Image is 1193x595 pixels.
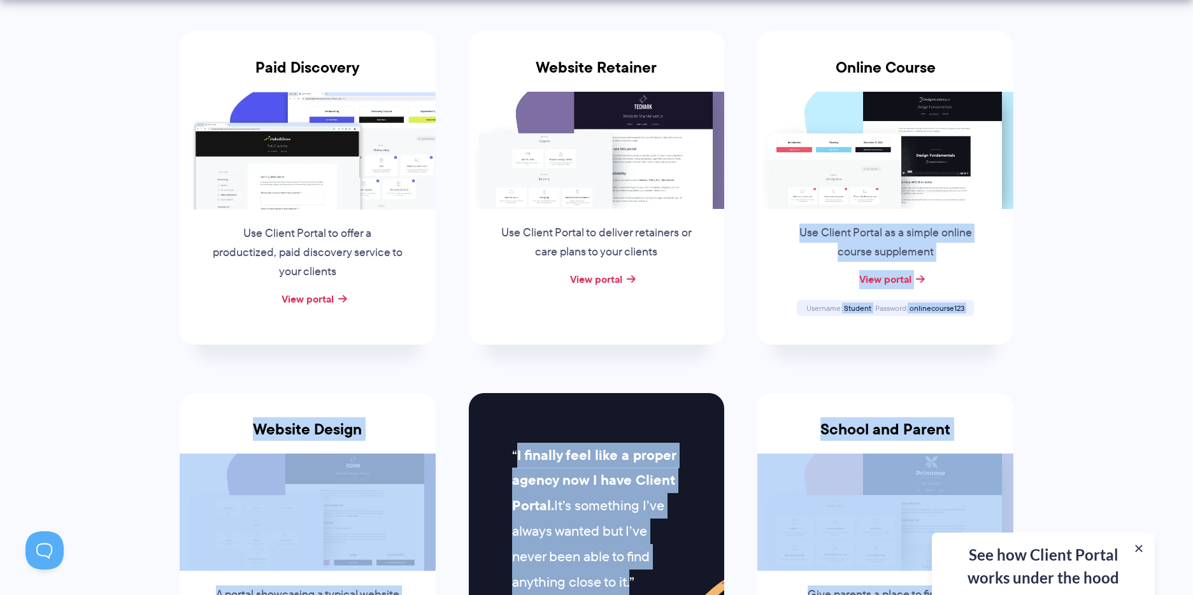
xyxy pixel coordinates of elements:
div: Share on X [120,2,140,22]
p: Use Client Portal as a simple online course supplement [789,224,982,262]
strong: I finally feel like a proper agency now I have Client Portal. [512,445,676,517]
div: Create a Quoteshot [99,2,120,22]
div: Add a Note [79,2,99,22]
h3: Website Design [180,420,436,454]
div: blue [62,4,77,20]
span: onlinecourse123 [910,303,964,313]
p: Use Client Portal to offer a productized, paid discovery service to your clients [211,224,404,282]
a: View portal [570,271,622,287]
p: Use Client Portal to deliver retainers or care plans to your clients [499,224,693,262]
div: green [43,4,58,20]
h3: Website Retainer [469,59,725,92]
iframe: Toggle Customer Support [25,531,64,570]
span: Student [844,303,871,313]
a: View portal [282,291,334,306]
div: pink [4,4,20,20]
span: Password [875,303,908,313]
a: View portal [859,271,911,287]
div: yellow [24,4,39,20]
p: It’s something I’ve always wanted but I’ve never been able to find anything close to it. [512,443,681,595]
span: Username [806,303,842,313]
h3: Online Course [757,59,1013,92]
h3: Paid Discovery [180,59,436,92]
h3: School and Parent [757,420,1013,454]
